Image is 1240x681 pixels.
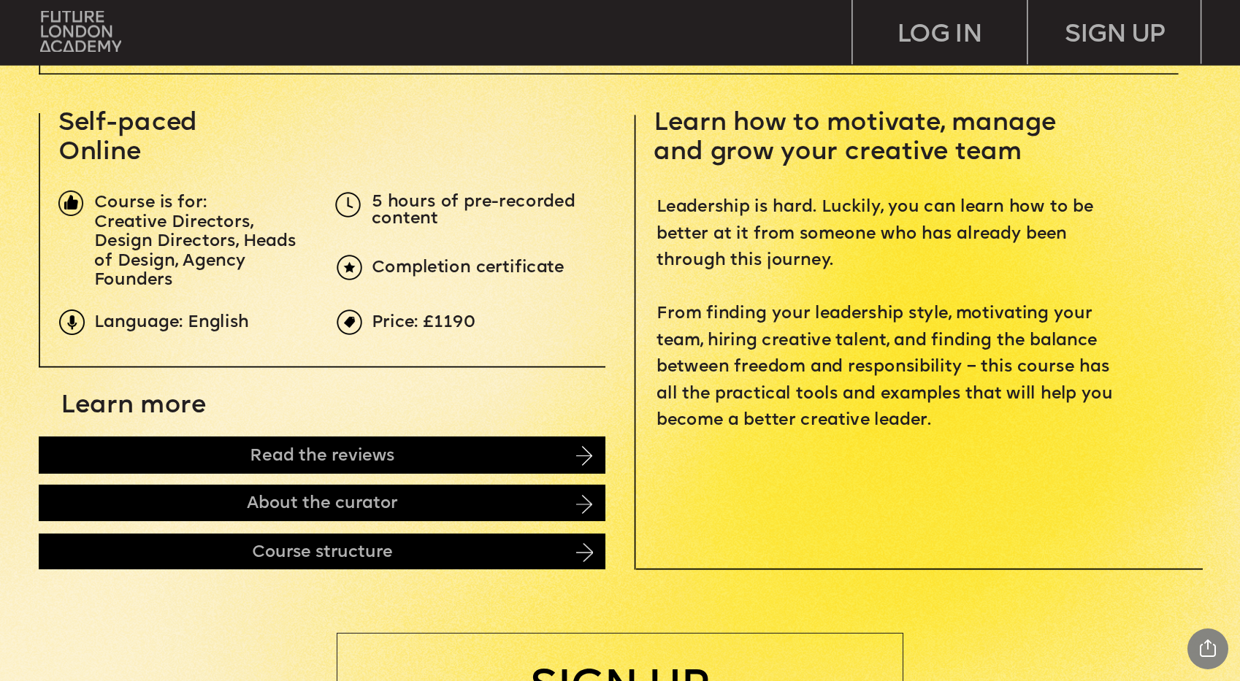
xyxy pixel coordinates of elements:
span: Learn more [61,393,206,418]
span: Completion certificate [372,260,564,276]
span: Language: English [94,315,249,331]
img: upload-9eb2eadd-7bf9-4b2b-b585-6dd8b9275b41.png [59,309,85,335]
img: upload-6b0d0326-a6ce-441c-aac1-c2ff159b353e.png [337,255,362,280]
span: Online [58,140,141,166]
span: Learn how to motivate, manage and grow your creative team [654,111,1063,166]
img: image-14cb1b2c-41b0-4782-8715-07bdb6bd2f06.png [576,446,592,466]
img: image-ebac62b4-e37e-4ca8-99fd-bb379c720805.png [576,543,593,563]
img: image-1fa7eedb-a71f-428c-a033-33de134354ef.png [58,191,84,216]
span: Course is for: [94,196,207,212]
span: Leadership is hard. Luckily, you can learn how to be better at it from someone who has already be... [657,200,1118,428]
img: upload-bfdffa89-fac7-4f57-a443-c7c39906ba42.png [40,11,121,52]
img: image-d430bf59-61f2-4e83-81f2-655be665a85d.png [576,495,592,515]
span: 5 hours of pre-recorded content [372,194,580,227]
img: upload-969c61fd-ea08-4d05-af36-d273f2608f5e.png [337,309,362,335]
span: Creative Directors, Design Directors, Heads of Design, Agency Founders [94,215,302,289]
div: Share [1187,628,1228,669]
span: Self-paced [58,111,198,136]
img: upload-5dcb7aea-3d7f-4093-a867-f0427182171d.png [335,192,361,218]
span: Price: £1190 [372,315,476,331]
